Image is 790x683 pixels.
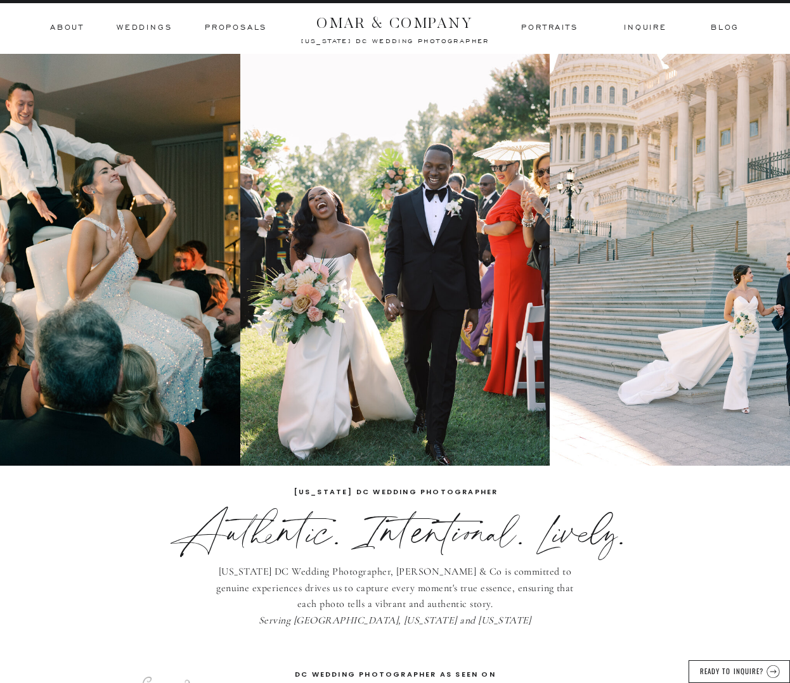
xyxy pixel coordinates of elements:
img: washington dc wedding photographer for black couples in love [240,54,549,466]
a: [US_STATE] dc wedding photographer [267,37,524,43]
a: OMAR & COMPANY [293,11,497,28]
i: Serving [GEOGRAPHIC_DATA], [US_STATE] and [US_STATE] [259,614,531,627]
a: Proposals [205,22,267,34]
h3: Authentic. Intentional. Lively. [134,507,657,540]
a: dc wedding photographer as seen on [232,668,559,679]
a: inquire [624,22,667,34]
a: Weddings [117,22,172,34]
a: [US_STATE] dc wedding photographer [294,486,498,499]
a: ABOUT [50,22,83,34]
a: BLOG [711,22,737,34]
a: Portraits [520,22,580,34]
h3: [US_STATE] DC Wedding Photographer, [PERSON_NAME] & Co is committed to genuine experiences drives... [216,564,574,629]
a: READY TO INQUIRE? [698,665,765,675]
